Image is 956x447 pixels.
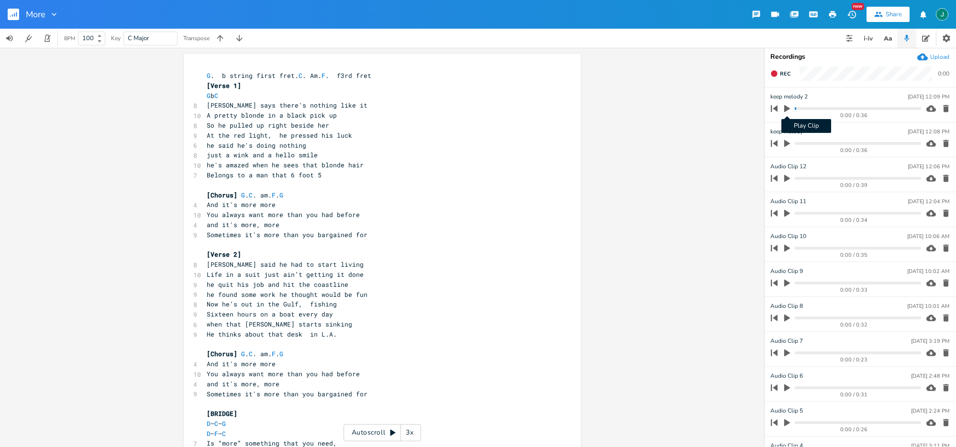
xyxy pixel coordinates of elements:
button: Rec [767,66,794,81]
span: Audio Clip 11 [770,197,806,206]
span: F [322,71,325,80]
div: 0:00 / 0:34 [787,218,921,223]
span: he said he's doing nothing [207,141,306,150]
span: keep melody [770,127,803,136]
div: BPM [64,36,75,41]
div: [DATE] 3:19 PM [911,338,949,344]
span: [Chorus] [207,191,237,199]
div: 0:00 [938,71,949,76]
div: New [852,3,864,10]
span: F [272,191,276,199]
span: Sometimes it's more than you bargained for [207,390,367,398]
span: just a wink and a hello smile [207,151,318,159]
span: And it's more more [207,200,276,209]
button: New [842,6,861,23]
span: . . am. . [207,191,283,199]
div: 0:00 / 0:32 [787,322,921,327]
span: Audio Clip 7 [770,337,803,346]
span: G [241,349,245,358]
span: G [222,419,226,428]
button: Share [867,7,910,22]
span: he's amazed when he sees that blonde hair [207,161,364,169]
span: C [299,71,302,80]
span: You always want more than you had before [207,370,360,378]
span: G [279,349,283,358]
span: More [26,10,45,19]
span: F [272,349,276,358]
div: 3x [401,424,418,441]
div: [DATE] 10:02 AM [907,269,949,274]
div: [DATE] 2:24 PM [911,408,949,414]
span: Life in a suit just ain’t getting it done [207,270,364,279]
div: Autoscroll [344,424,421,441]
span: Sometimes it's more than you bargained for [207,230,367,239]
span: So he pulled up right beside her [207,121,329,130]
span: Audio Clip 8 [770,302,803,311]
span: And it's more more [207,360,276,368]
div: 0:00 / 0:39 [787,183,921,188]
div: [DATE] 12:09 PM [908,94,949,99]
span: G [207,91,211,100]
span: Audio Clip 12 [770,162,806,171]
div: Key [111,35,121,41]
span: G [207,71,211,80]
div: 0:00 / 0:31 [787,392,921,397]
span: – – [207,429,226,438]
span: Audio Clip 6 [770,371,803,381]
img: Jim Rudolf [936,8,948,21]
div: 0:00 / 0:33 [787,287,921,293]
span: Audio Clip 10 [770,232,806,241]
button: Play Clip [781,101,793,116]
div: [DATE] 12:06 PM [908,164,949,169]
span: Now he’s out in the Gulf, fishing [207,300,337,308]
span: G [241,191,245,199]
div: Upload [930,53,949,61]
span: [PERSON_NAME] says there's nothing like it [207,101,367,109]
span: [PERSON_NAME] said he had to start living [207,260,364,269]
div: [DATE] 10:01 AM [907,304,949,309]
span: . . am. . [207,349,283,358]
div: [DATE] 2:48 PM [911,373,949,379]
div: 0:00 / 0:26 [787,427,921,432]
span: C [249,191,253,199]
span: C [214,419,218,428]
span: and it's more, more [207,380,279,388]
button: Upload [917,52,949,62]
span: C [214,91,218,100]
div: [DATE] 12:04 PM [908,199,949,204]
span: [BRIDGE] [207,409,237,418]
span: he quit his job and hit the coastline [207,280,348,289]
div: 0:00 / 0:36 [787,148,921,153]
div: [DATE] 12:08 PM [908,129,949,134]
span: b [207,91,218,100]
div: 0:00 / 0:36 [787,113,921,118]
span: and it's more, more [207,220,279,229]
span: Audio Clip 9 [770,267,803,276]
span: [Chorus] [207,349,237,358]
span: . b string first fret. . Am. . f3rd fret [207,71,371,80]
span: A pretty blonde in a black pick up [207,111,337,120]
span: Rec [780,70,790,77]
div: 0:00 / 0:23 [787,357,921,362]
div: 0:00 / 0:35 [787,252,921,258]
span: [Verse 2] [207,250,241,259]
div: [DATE] 10:06 AM [907,234,949,239]
span: Sixteen hours on a boat every day [207,310,333,318]
span: G [279,191,283,199]
span: At the red light, he pressed his luck [207,131,352,140]
span: – – [207,419,226,428]
span: You always want more than you had before [207,210,360,219]
span: [Verse 1] [207,81,241,90]
span: he found some work he thought would be fun [207,290,367,299]
span: keep melody 2 [770,92,808,101]
span: Belongs to a man that 6 foot 5 [207,171,322,179]
span: D [207,429,211,438]
span: Audio Clip 5 [770,406,803,415]
span: C Major [128,34,149,43]
div: Share [886,10,902,19]
div: Recordings [770,54,950,60]
span: C [249,349,253,358]
span: F [214,429,218,438]
span: when that [PERSON_NAME] starts sinking [207,320,352,328]
span: He thinks about that desk in L.A. [207,330,337,338]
